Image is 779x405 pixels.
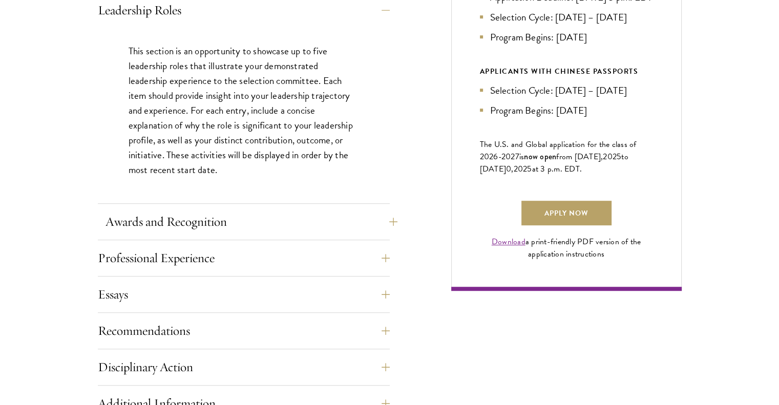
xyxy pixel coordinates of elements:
span: 6 [493,151,498,163]
span: 202 [514,163,528,175]
li: Selection Cycle: [DATE] – [DATE] [480,10,653,25]
span: 0 [506,163,511,175]
button: Professional Experience [98,246,390,270]
span: 5 [617,151,621,163]
span: now open [524,151,556,162]
span: at 3 p.m. EDT. [532,163,582,175]
span: -202 [498,151,515,163]
span: , [511,163,513,175]
li: Program Begins: [DATE] [480,30,653,45]
button: Recommendations [98,318,390,343]
span: The U.S. and Global application for the class of 202 [480,138,637,163]
span: 7 [515,151,519,163]
span: to [DATE] [480,151,628,175]
div: APPLICANTS WITH CHINESE PASSPORTS [480,65,653,78]
div: a print-friendly PDF version of the application instructions [480,236,653,260]
span: from [DATE], [556,151,603,163]
button: Disciplinary Action [98,355,390,379]
a: Download [492,236,525,248]
button: Essays [98,282,390,307]
p: This section is an opportunity to showcase up to five leadership roles that illustrate your demon... [129,44,359,178]
span: 202 [603,151,617,163]
li: Program Begins: [DATE] [480,103,653,118]
button: Awards and Recognition [106,209,397,234]
a: Apply Now [521,201,612,225]
span: is [519,151,524,163]
li: Selection Cycle: [DATE] – [DATE] [480,83,653,98]
span: 5 [527,163,532,175]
